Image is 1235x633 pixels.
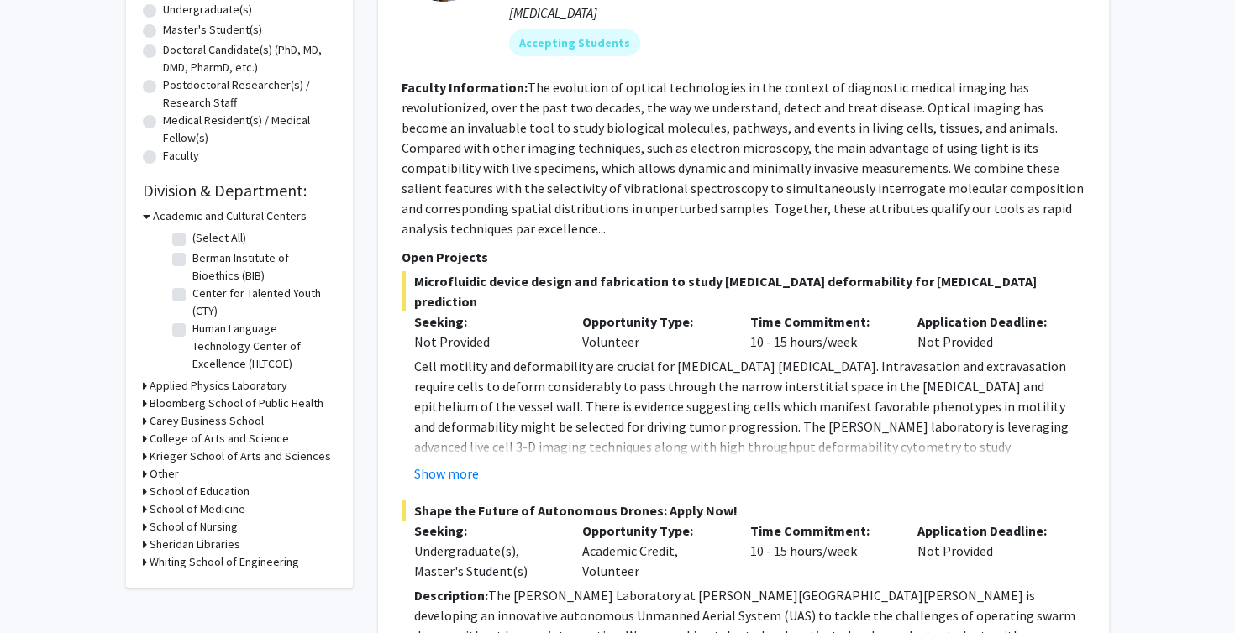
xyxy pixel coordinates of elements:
[414,541,557,581] div: Undergraduate(s), Master's Student(s)
[150,465,179,483] h3: Other
[750,521,893,541] p: Time Commitment:
[750,311,893,332] p: Time Commitment:
[905,311,1073,352] div: Not Provided
[150,447,331,465] h3: Krieger School of Arts and Sciences
[738,311,906,352] div: 10 - 15 hours/week
[414,311,557,332] p: Seeking:
[192,285,332,320] label: Center for Talented Youth (CTY)
[570,521,738,581] div: Academic Credit, Volunteer
[153,207,307,225] h3: Academic and Cultural Centers
[150,518,238,536] h3: School of Nursing
[192,320,332,373] label: Human Language Technology Center of Excellence (HLTCOE)
[163,41,336,76] label: Doctoral Candidate(s) (PhD, MD, DMD, PharmD, etc.)
[13,557,71,620] iframe: Chat
[150,536,240,553] h3: Sheridan Libraries
[402,271,1085,311] span: Microfluidic device design and fabrication to study [MEDICAL_DATA] deformability for [MEDICAL_DAT...
[414,332,557,352] div: Not Provided
[402,500,1085,521] span: Shape the Future of Autonomous Drones: Apply Now!
[570,311,738,352] div: Volunteer
[150,377,287,395] h3: Applied Physics Laboratory
[402,247,1085,267] p: Open Projects
[150,500,245,518] h3: School of Medicine
[150,412,264,430] h3: Carey Business School
[414,463,479,484] button: Show more
[582,311,725,332] p: Opportunity Type:
[414,356,1085,477] p: Cell motility and deformability are crucial for [MEDICAL_DATA] [MEDICAL_DATA]. Intravasation and ...
[738,521,906,581] div: 10 - 15 hours/week
[163,147,199,165] label: Faculty
[163,76,336,112] label: Postdoctoral Researcher(s) / Research Staff
[402,79,528,96] b: Faculty Information:
[917,311,1060,332] p: Application Deadline:
[150,395,323,412] h3: Bloomberg School of Public Health
[582,521,725,541] p: Opportunity Type:
[414,587,488,604] strong: Description:
[143,180,336,201] h2: Division & Department:
[163,21,262,39] label: Master's Student(s)
[163,112,336,147] label: Medical Resident(s) / Medical Fellow(s)
[150,483,250,500] h3: School of Education
[917,521,1060,541] p: Application Deadline:
[192,249,332,285] label: Berman Institute of Bioethics (BIB)
[414,521,557,541] p: Seeking:
[402,79,1084,237] fg-read-more: The evolution of optical technologies in the context of diagnostic medical imaging has revolution...
[192,229,246,247] label: (Select All)
[150,553,299,571] h3: Whiting School of Engineering
[150,430,289,447] h3: College of Arts and Science
[905,521,1073,581] div: Not Provided
[163,1,252,18] label: Undergraduate(s)
[509,29,640,56] mat-chip: Accepting Students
